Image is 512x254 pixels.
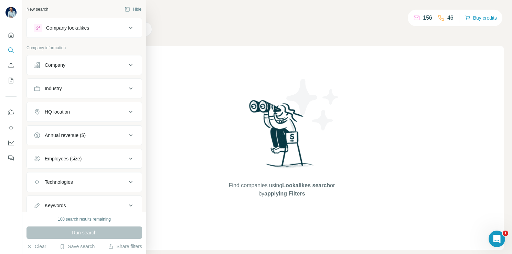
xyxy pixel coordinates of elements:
button: Save search [60,243,95,250]
button: Hide [120,4,146,14]
p: Company information [26,45,142,51]
div: Company lookalikes [46,24,89,31]
button: Keywords [27,197,142,214]
button: Feedback [6,152,17,164]
img: Avatar [6,7,17,18]
span: Find companies using or by [227,181,337,198]
button: Employees (size) [27,150,142,167]
div: Company [45,62,65,68]
h4: Search [60,8,504,18]
div: Industry [45,85,62,92]
button: Company lookalikes [27,20,142,36]
p: 156 [423,14,432,22]
img: Surfe Illustration - Woman searching with binoculars [246,98,318,175]
button: Quick start [6,29,17,41]
button: Technologies [27,174,142,190]
button: Search [6,44,17,56]
div: Technologies [45,179,73,186]
button: Company [27,57,142,73]
span: Lookalikes search [282,182,330,188]
div: New search [26,6,48,12]
iframe: Intercom live chat [489,231,505,247]
div: Annual revenue ($) [45,132,86,139]
span: 1 [503,231,508,236]
div: HQ location [45,108,70,115]
button: Use Surfe API [6,121,17,134]
div: Keywords [45,202,66,209]
button: Buy credits [465,13,497,23]
div: Employees (size) [45,155,82,162]
button: Enrich CSV [6,59,17,72]
button: Clear [26,243,46,250]
img: Surfe Illustration - Stars [282,74,344,136]
button: Share filters [108,243,142,250]
div: 100 search results remaining [58,216,111,222]
button: Industry [27,80,142,97]
span: applying Filters [264,191,305,197]
button: My lists [6,74,17,87]
button: Dashboard [6,137,17,149]
button: HQ location [27,104,142,120]
button: Annual revenue ($) [27,127,142,144]
button: Use Surfe on LinkedIn [6,106,17,119]
p: 46 [447,14,454,22]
